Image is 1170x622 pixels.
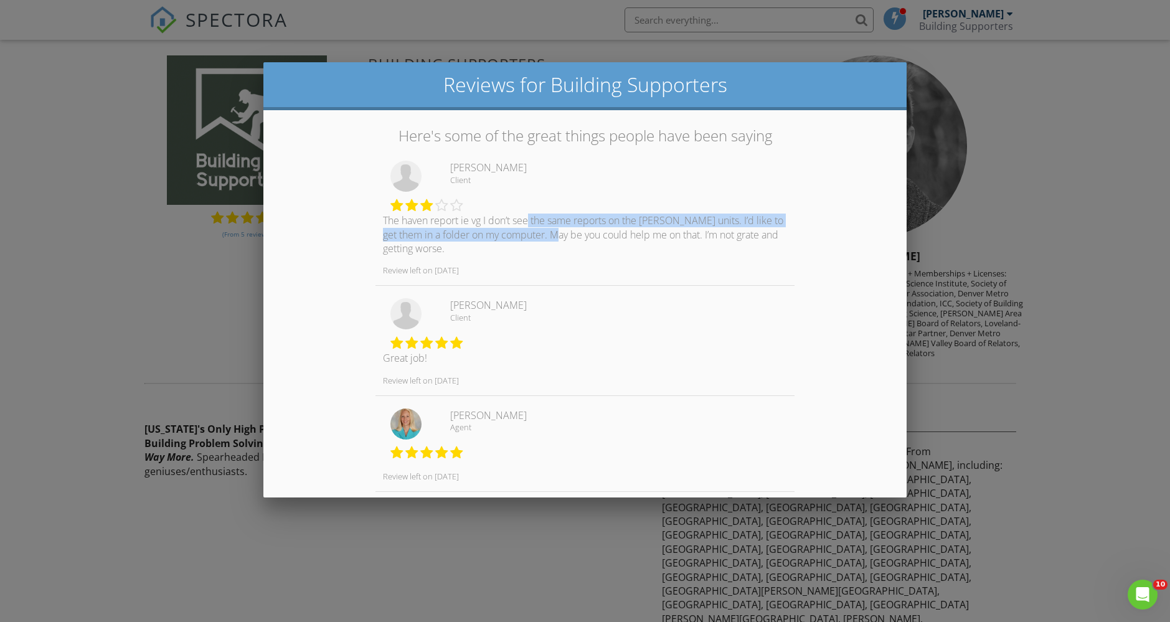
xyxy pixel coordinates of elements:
div: Agent [450,422,787,432]
p: Great job! [375,351,795,365]
div: Review left on [DATE] [375,375,795,385]
h2: Reviews for Building Supporters [273,72,897,97]
div: Review left on [DATE] [375,265,795,275]
span: 10 [1153,580,1168,590]
img: default-user-f0147aede5fd5fa78ca7ade42f37bd4542148d508eef1c3d3ea960f66861d68b.jpg [390,161,422,192]
div: [PERSON_NAME] [450,161,787,174]
iframe: Intercom live chat [1128,580,1158,610]
div: Review left on [DATE] [375,471,795,481]
p: The haven report ie vg I don’t see the same reports on the [PERSON_NAME] units. I’d like to get t... [375,214,795,255]
div: [PERSON_NAME] [450,298,787,312]
img: default-user-f0147aede5fd5fa78ca7ade42f37bd4542148d508eef1c3d3ea960f66861d68b.jpg [390,298,422,329]
div: Client [450,175,787,185]
img: jpeg [390,408,422,440]
div: [PERSON_NAME] [450,408,787,422]
div: Client [450,313,787,323]
p: Here's some of the great things people have been saying [278,125,892,146]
